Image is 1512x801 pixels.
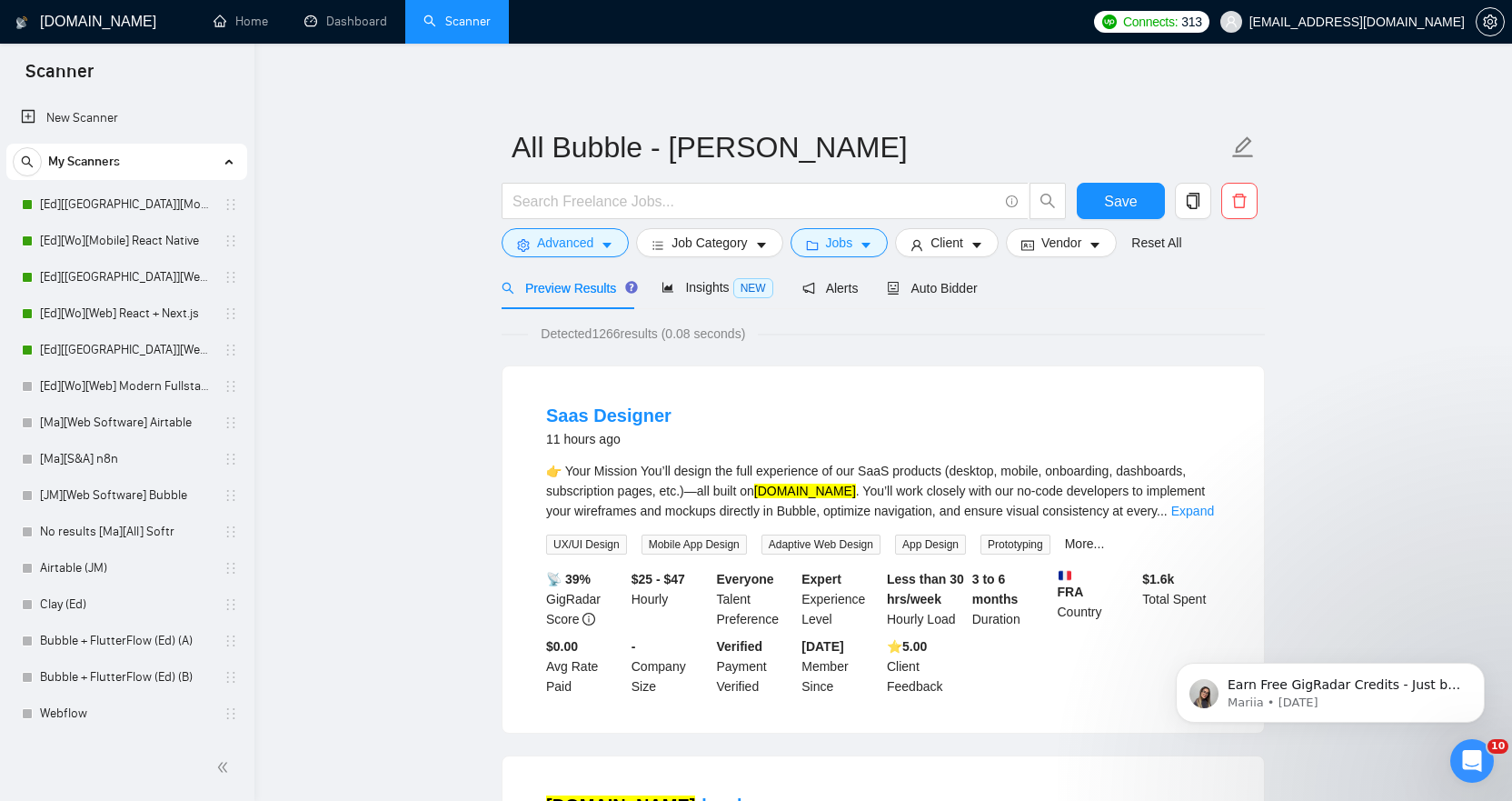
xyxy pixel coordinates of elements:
[1059,569,1071,582] img: 🇫🇷
[546,639,578,654] b: $0.00
[40,550,213,586] a: Airtable (JM)
[224,452,238,466] span: holder
[40,332,213,368] a: [Ed][[GEOGRAPHIC_DATA]][Web] Modern Fullstack
[546,428,671,450] div: 11 hours ago
[224,343,238,357] span: holder
[883,636,969,696] div: Client Feedback
[1487,739,1508,754] span: 10
[636,228,782,257] button: barsJob Categorycaret-down
[13,147,42,176] button: search
[713,636,799,696] div: Payment Verified
[1225,15,1238,28] span: user
[40,696,213,732] a: Webflow
[40,441,213,477] a: [Ma][S&A] n8n
[1030,183,1066,219] button: search
[1102,15,1117,29] img: upwork-logo.png
[895,228,999,257] button: userClientcaret-down
[40,368,213,405] a: [Ed][Wo][Web] Modern Fullstack
[1065,536,1105,551] a: More...
[40,623,213,659] a: Bubble + FlutterFlow (Ed) (A)
[224,234,238,248] span: holder
[512,190,998,213] input: Search Freelance Jobs...
[1157,504,1168,518] span: ...
[546,535,627,555] span: UX/UI Design
[1104,190,1137,213] span: Save
[661,280,772,295] span: Insights
[1221,183,1258,219] button: delete
[224,306,238,321] span: holder
[972,572,1019,606] b: 3 to 6 months
[224,379,238,394] span: holder
[40,514,213,550] a: No results [Ma][All] Softr
[970,238,983,252] span: caret-down
[15,8,28,37] img: logo
[1139,569,1224,629] div: Total Spent
[1123,12,1178,32] span: Connects:
[502,281,632,295] span: Preview Results
[224,488,238,503] span: holder
[224,525,238,539] span: holder
[969,569,1054,629] div: Duration
[791,228,889,257] button: folderJobscaret-down
[930,233,963,253] span: Client
[546,572,591,586] b: 📡 39%
[671,233,747,253] span: Job Category
[798,569,883,629] div: Experience Level
[40,259,213,295] a: [Ed][[GEOGRAPHIC_DATA]][Web] React + Next.js
[224,634,238,648] span: holder
[632,572,685,586] b: $25 - $47
[14,155,41,168] span: search
[860,238,872,252] span: caret-down
[801,639,843,654] b: [DATE]
[601,238,613,252] span: caret-down
[546,461,1220,521] div: 👉 Your Mission You’ll design the full experience of our SaaS products (desktop, mobile, onboardin...
[1030,193,1065,209] span: search
[1054,569,1139,629] div: Country
[1089,238,1101,252] span: caret-down
[502,228,629,257] button: settingAdvancedcaret-down
[642,535,747,555] span: Mobile App Design
[224,597,238,612] span: holder
[1476,15,1505,29] a: setting
[717,572,774,586] b: Everyone
[224,197,238,212] span: holder
[661,281,674,294] span: area-chart
[40,223,213,259] a: [Ed][Wo][Mobile] React Native
[733,278,773,298] span: NEW
[980,535,1050,555] span: Prototyping
[623,279,640,295] div: Tooltip anchor
[224,670,238,685] span: holder
[546,406,671,426] a: Saas Designer
[40,477,213,514] a: [JM][Web Software] Bubble
[48,144,120,180] span: My Scanners
[1021,238,1034,252] span: idcard
[6,100,247,136] li: New Scanner
[1058,569,1136,599] b: FRA
[1006,228,1117,257] button: idcardVendorcaret-down
[40,732,213,768] a: N8n (Ed)
[216,758,234,776] span: double-left
[224,416,238,430] span: holder
[1175,183,1211,219] button: copy
[21,100,233,136] a: New Scanner
[1006,195,1018,207] span: info-circle
[224,706,238,721] span: holder
[883,569,969,629] div: Hourly Load
[224,270,238,285] span: holder
[652,238,664,252] span: bars
[40,295,213,332] a: [Ed][Wo][Web] React + Next.js
[887,282,900,295] span: robot
[517,238,530,252] span: setting
[798,636,883,696] div: Member Since
[887,572,964,606] b: Less than 30 hrs/week
[40,186,213,223] a: [Ed][[GEOGRAPHIC_DATA]][Mobile] React Native
[1149,625,1512,752] iframe: Intercom notifications message
[40,586,213,623] a: Clay (Ed)
[1222,193,1257,209] span: delete
[214,14,268,29] a: homeHome
[1131,233,1181,253] a: Reset All
[423,14,491,29] a: searchScanner
[1477,15,1504,29] span: setting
